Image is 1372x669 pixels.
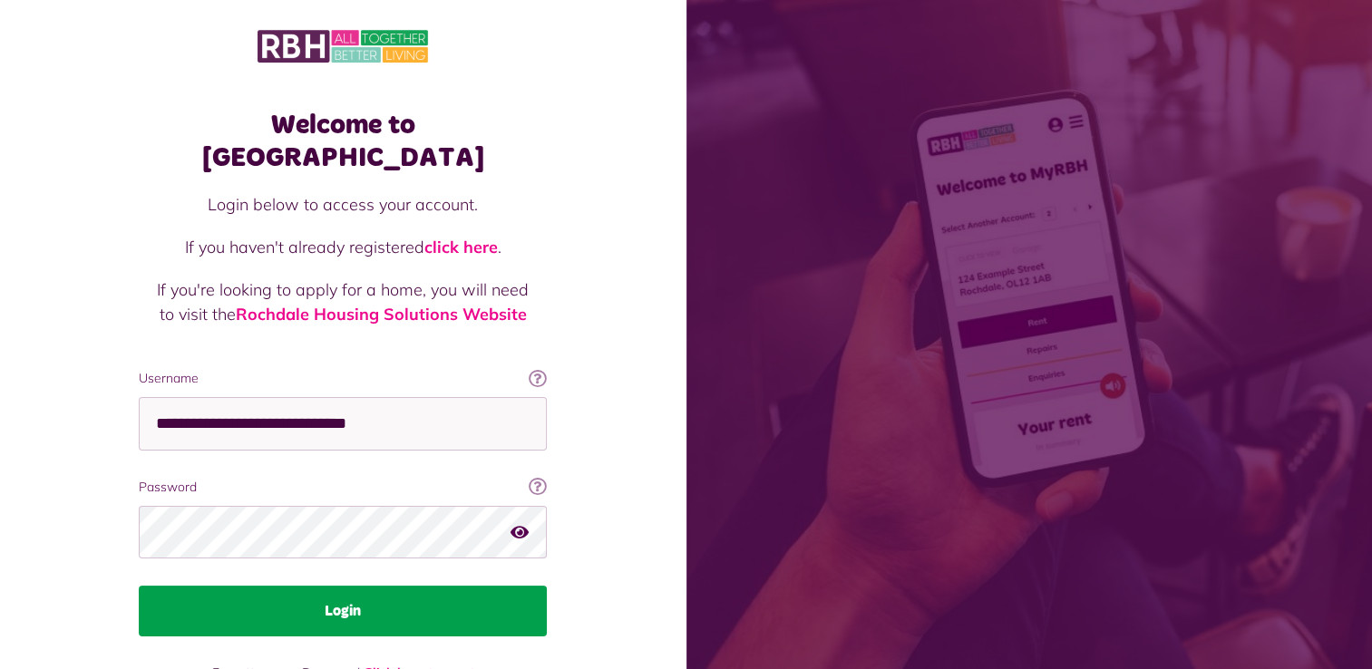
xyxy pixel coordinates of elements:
button: Login [139,586,547,636]
h1: Welcome to [GEOGRAPHIC_DATA] [139,109,547,174]
img: MyRBH [258,27,428,65]
a: click here [424,237,498,257]
p: If you're looking to apply for a home, you will need to visit the [157,277,529,326]
label: Username [139,369,547,388]
label: Password [139,478,547,497]
a: Rochdale Housing Solutions Website [236,304,527,325]
p: If you haven't already registered . [157,235,529,259]
p: Login below to access your account. [157,192,529,217]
